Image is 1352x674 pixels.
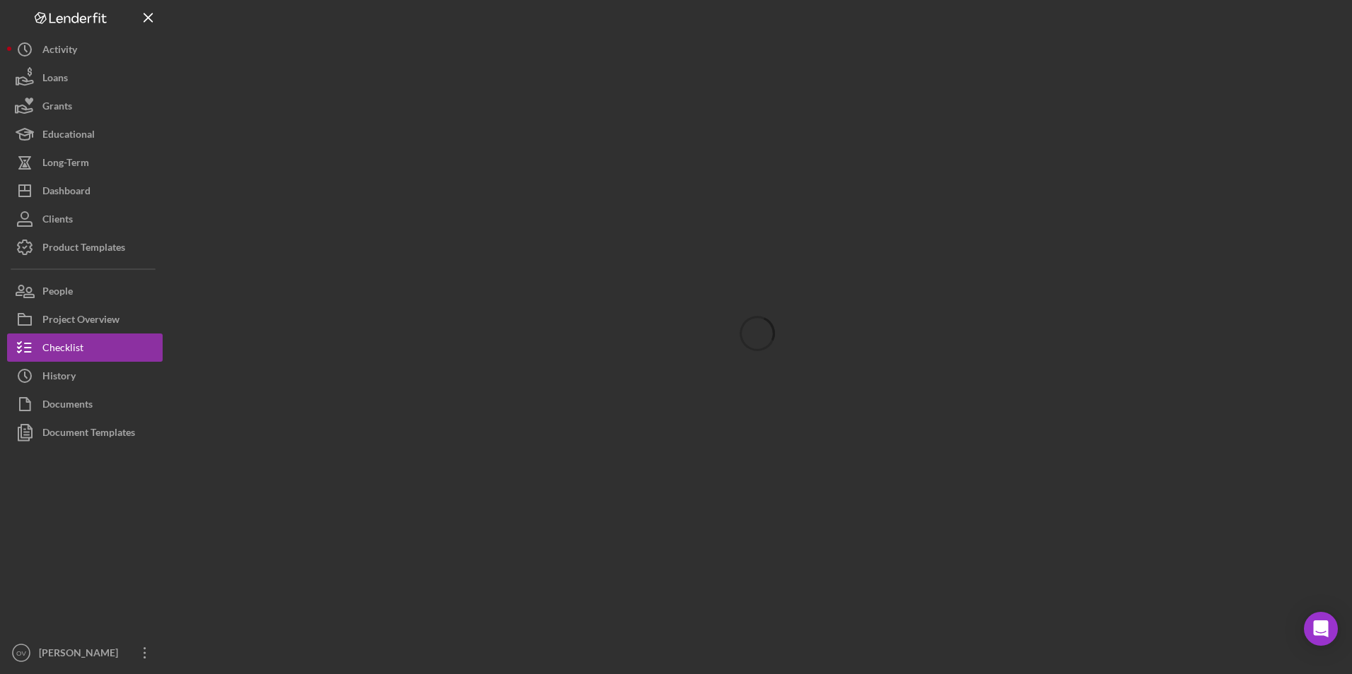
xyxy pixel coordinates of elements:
button: Long-Term [7,148,163,177]
button: Activity [7,35,163,64]
div: Loans [42,64,68,95]
div: Product Templates [42,233,125,265]
div: History [42,362,76,394]
button: Educational [7,120,163,148]
button: Checklist [7,333,163,362]
div: Dashboard [42,177,91,208]
button: Product Templates [7,233,163,261]
div: [PERSON_NAME] [35,639,127,670]
button: People [7,277,163,305]
button: Documents [7,390,163,418]
button: OV[PERSON_NAME] [7,639,163,667]
div: Open Intercom Messenger [1304,612,1338,646]
button: Loans [7,64,163,92]
button: Clients [7,205,163,233]
div: People [42,277,73,309]
button: History [7,362,163,390]
div: Project Overview [42,305,120,337]
div: Grants [42,92,72,124]
button: Document Templates [7,418,163,447]
div: Document Templates [42,418,135,450]
button: Project Overview [7,305,163,333]
button: Dashboard [7,177,163,205]
button: Grants [7,92,163,120]
div: Checklist [42,333,83,365]
div: Educational [42,120,95,152]
div: Clients [42,205,73,237]
div: Documents [42,390,93,422]
div: Activity [42,35,77,67]
div: Long-Term [42,148,89,180]
text: OV [16,649,26,657]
